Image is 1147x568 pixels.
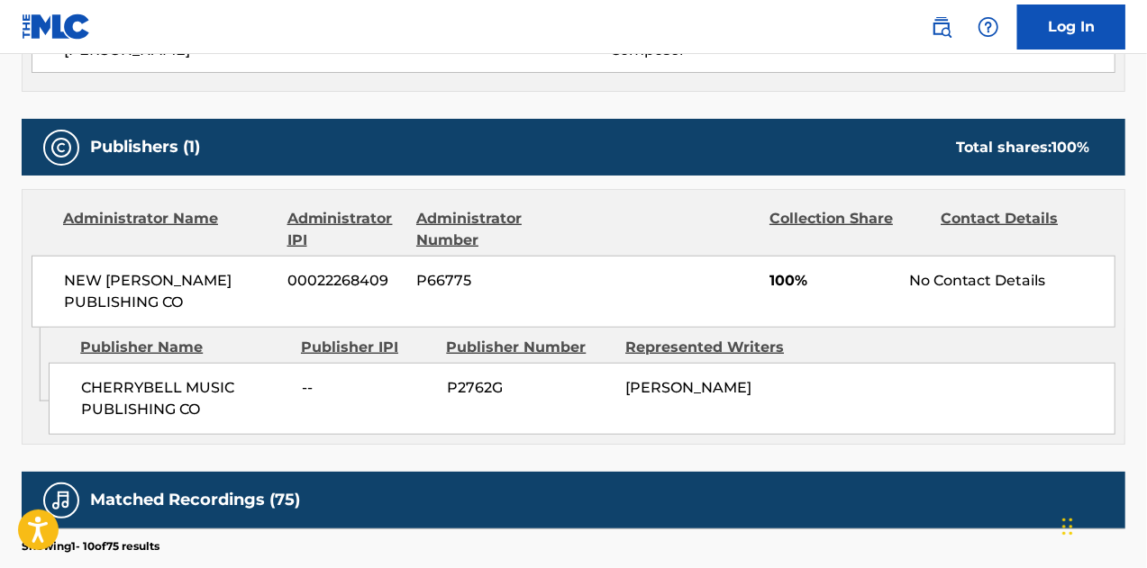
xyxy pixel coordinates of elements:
[302,377,433,399] span: --
[924,9,960,45] a: Public Search
[1057,482,1147,568] iframe: Chat Widget
[769,208,927,251] div: Collection Share
[63,208,274,251] div: Administrator Name
[287,270,403,292] span: 00022268409
[447,377,612,399] span: P2762G
[416,208,574,251] div: Administrator Number
[1017,5,1125,50] a: Log In
[416,270,574,292] span: P66775
[287,208,403,251] div: Administrator IPI
[1062,500,1073,554] div: Drag
[1051,139,1089,156] span: 100 %
[81,377,287,420] span: CHERRYBELL MUSIC PUBLISHING CO
[22,14,91,40] img: MLC Logo
[90,490,300,510] h5: Matched Recordings (75)
[22,538,159,554] p: Showing 1 - 10 of 75 results
[625,379,751,396] span: [PERSON_NAME]
[50,137,72,158] img: Publishers
[978,16,999,38] img: help
[941,208,1098,251] div: Contact Details
[931,16,952,38] img: search
[64,270,274,313] span: NEW [PERSON_NAME] PUBLISHING CO
[301,337,432,358] div: Publisher IPI
[446,337,612,358] div: Publisher Number
[970,9,1006,45] div: Help
[80,337,287,358] div: Publisher Name
[956,137,1089,158] div: Total shares:
[909,270,1115,292] div: No Contact Details
[625,337,791,358] div: Represented Writers
[50,490,72,511] img: Matched Recordings
[769,270,896,292] span: 100%
[90,137,200,158] h5: Publishers (1)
